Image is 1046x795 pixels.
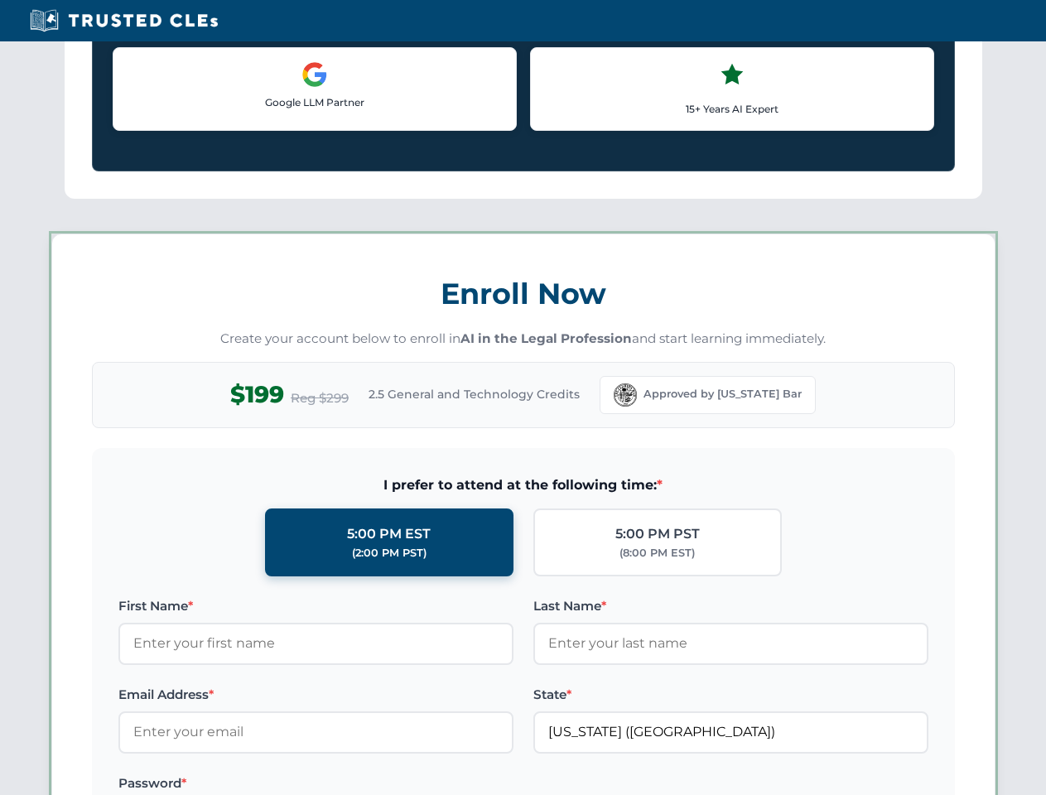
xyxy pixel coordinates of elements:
div: (2:00 PM PST) [352,545,427,561]
span: Approved by [US_STATE] Bar [644,386,802,402]
input: Enter your first name [118,623,513,664]
p: Google LLM Partner [127,94,503,110]
p: Create your account below to enroll in and start learning immediately. [92,330,955,349]
label: First Name [118,596,513,616]
img: Google [301,61,328,88]
img: Trusted CLEs [25,8,223,33]
div: 5:00 PM EST [347,523,431,545]
h3: Enroll Now [92,267,955,320]
label: Password [118,773,513,793]
input: Florida (FL) [533,711,928,753]
div: (8:00 PM EST) [619,545,695,561]
span: 2.5 General and Technology Credits [369,385,580,403]
div: 5:00 PM PST [615,523,700,545]
label: State [533,685,928,705]
strong: AI in the Legal Profession [460,330,632,346]
input: Enter your email [118,711,513,753]
img: Florida Bar [614,383,637,407]
label: Last Name [533,596,928,616]
span: Reg $299 [291,388,349,408]
label: Email Address [118,685,513,705]
p: 15+ Years AI Expert [544,101,920,117]
span: I prefer to attend at the following time: [118,475,928,496]
span: $199 [230,376,284,413]
input: Enter your last name [533,623,928,664]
